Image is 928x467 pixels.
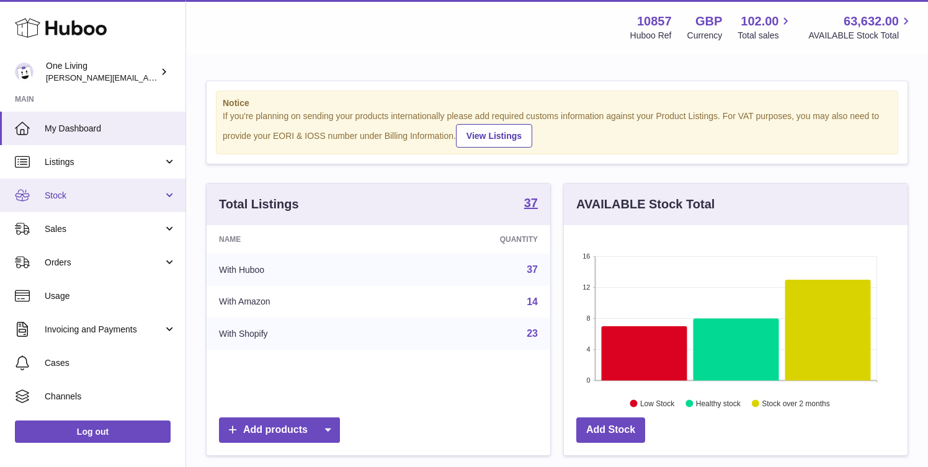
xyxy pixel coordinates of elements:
[524,197,538,209] strong: 37
[586,376,590,384] text: 0
[527,328,538,339] a: 23
[45,156,163,168] span: Listings
[395,225,550,254] th: Quantity
[207,225,395,254] th: Name
[45,223,163,235] span: Sales
[762,399,829,407] text: Stock over 2 months
[45,257,163,269] span: Orders
[46,60,158,84] div: One Living
[223,97,891,109] strong: Notice
[582,252,590,260] text: 16
[637,13,672,30] strong: 10857
[695,13,722,30] strong: GBP
[219,417,340,443] a: Add products
[45,324,163,336] span: Invoicing and Payments
[207,318,395,350] td: With Shopify
[207,254,395,286] td: With Huboo
[45,190,163,202] span: Stock
[586,345,590,353] text: 4
[46,73,249,82] span: [PERSON_NAME][EMAIL_ADDRESS][DOMAIN_NAME]
[223,110,891,148] div: If you're planning on sending your products internationally please add required customs informati...
[576,196,715,213] h3: AVAILABLE Stock Total
[586,314,590,322] text: 8
[207,286,395,318] td: With Amazon
[15,420,171,443] a: Log out
[45,123,176,135] span: My Dashboard
[808,30,913,42] span: AVAILABLE Stock Total
[808,13,913,42] a: 63,632.00 AVAILABLE Stock Total
[687,30,723,42] div: Currency
[741,13,779,30] span: 102.00
[576,417,645,443] a: Add Stock
[45,391,176,403] span: Channels
[738,13,793,42] a: 102.00 Total sales
[45,290,176,302] span: Usage
[844,13,899,30] span: 63,632.00
[219,196,299,213] h3: Total Listings
[15,63,33,81] img: Jessica@oneliving.com
[738,30,793,42] span: Total sales
[456,124,532,148] a: View Listings
[45,357,176,369] span: Cases
[696,399,741,407] text: Healthy stock
[527,264,538,275] a: 37
[640,399,675,407] text: Low Stock
[630,30,672,42] div: Huboo Ref
[527,296,538,307] a: 14
[582,283,590,291] text: 12
[524,197,538,211] a: 37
